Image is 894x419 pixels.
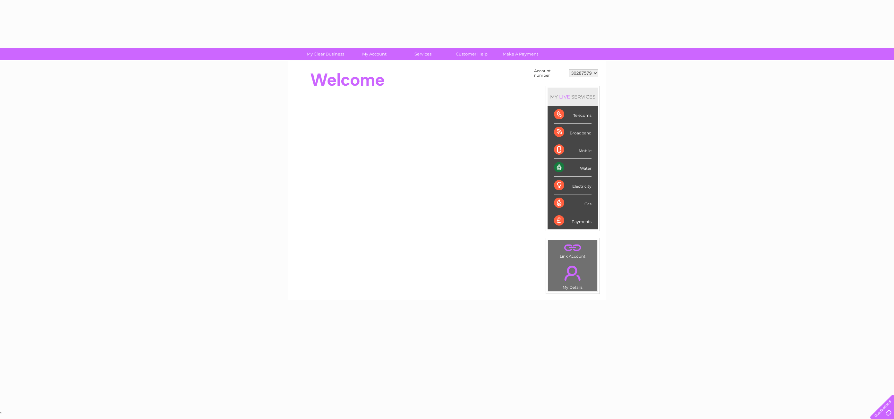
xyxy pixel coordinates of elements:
[554,124,592,141] div: Broadband
[532,67,567,79] td: Account number
[494,48,547,60] a: Make A Payment
[554,141,592,159] div: Mobile
[445,48,498,60] a: Customer Help
[554,212,592,229] div: Payments
[550,262,596,284] a: .
[558,94,571,100] div: LIVE
[548,260,598,292] td: My Details
[299,48,352,60] a: My Clear Business
[550,242,596,253] a: .
[396,48,449,60] a: Services
[348,48,401,60] a: My Account
[554,177,592,194] div: Electricity
[548,240,598,260] td: Link Account
[554,194,592,212] div: Gas
[554,159,592,176] div: Water
[548,88,598,106] div: MY SERVICES
[554,106,592,124] div: Telecoms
